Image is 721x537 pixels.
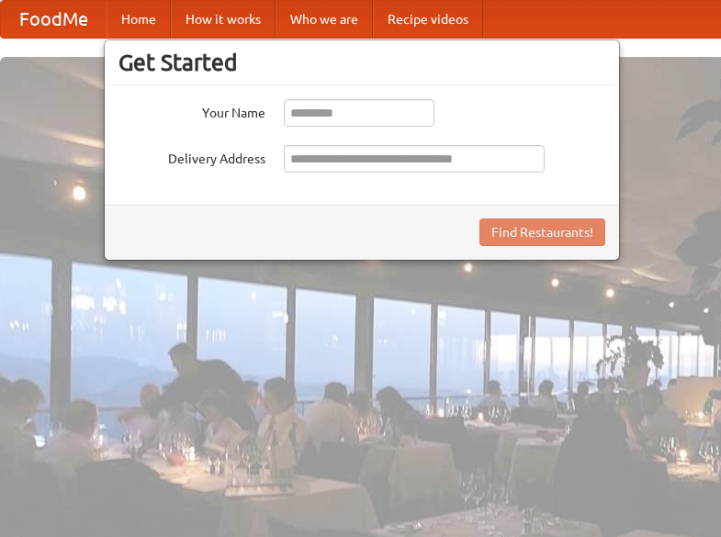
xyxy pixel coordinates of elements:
[479,218,605,246] button: Find Restaurants!
[118,49,605,76] h3: Get Started
[373,1,483,38] a: Recipe videos
[107,1,171,38] a: Home
[118,145,265,168] label: Delivery Address
[118,99,265,122] label: Your Name
[171,1,276,38] a: How it works
[1,1,107,38] a: FoodMe
[276,1,373,38] a: Who we are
